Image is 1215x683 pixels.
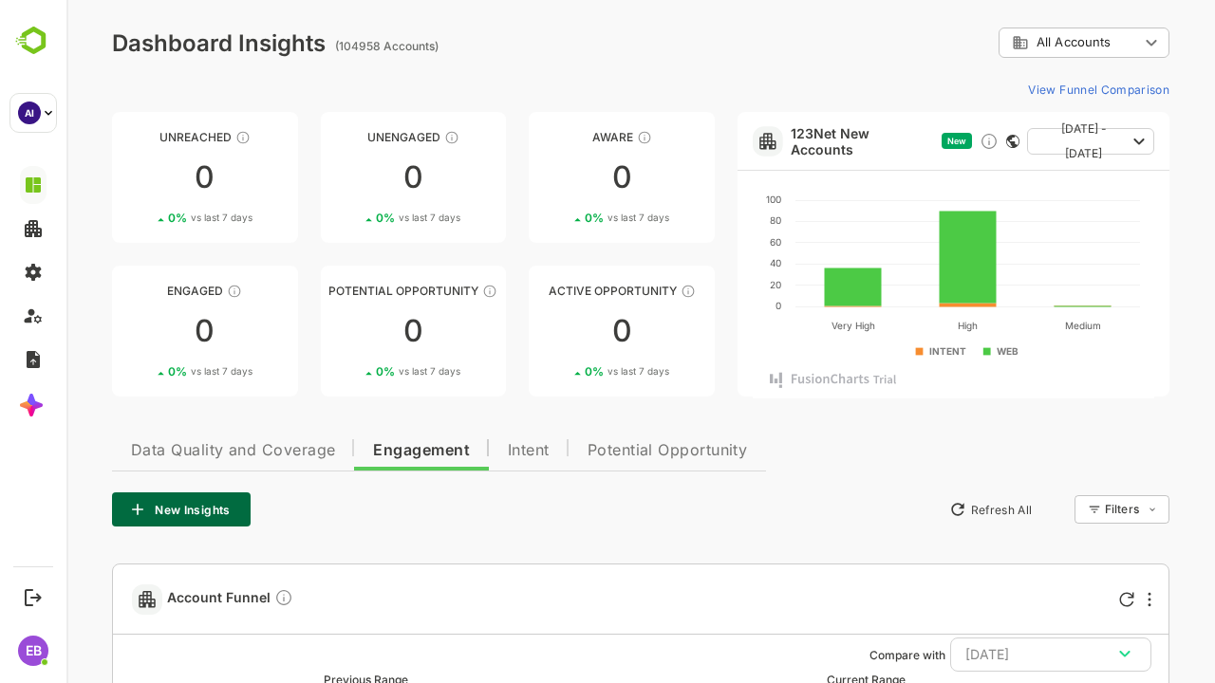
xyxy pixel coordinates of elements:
[169,130,184,145] div: These accounts have not been engaged with for a defined time period
[102,211,186,225] div: 0 %
[254,112,440,243] a: UnengagedThese accounts have not shown enough engagement and need nurturing00%vs last 7 days
[254,316,440,346] div: 0
[462,162,648,193] div: 0
[709,300,715,311] text: 0
[913,132,932,151] div: Discover new ICP-fit accounts showing engagement — via intent surges, anonymous website visits, L...
[884,637,1085,672] button: [DATE]
[891,320,911,332] text: High
[462,266,648,397] a: Active OpportunityThese accounts have open opportunities which might be at any of the Sales Stage...
[764,320,808,332] text: Very High
[954,74,1103,104] button: View Funnel Comparison
[254,162,440,193] div: 0
[462,130,648,144] div: Aware
[570,130,586,145] div: These accounts have just entered the buying cycle and need further nurturing
[703,279,715,290] text: 20
[724,125,868,157] a: 123Net New Accounts
[332,211,394,225] span: vs last 7 days
[614,284,629,299] div: These accounts have open opportunities which might be at any of the Sales Stages
[462,316,648,346] div: 0
[46,492,184,526] button: New Insights
[309,364,394,378] div: 0 %
[970,35,1044,49] span: All Accounts
[998,320,1034,331] text: Medium
[20,584,46,610] button: Logout
[1038,502,1073,516] div: Filters
[899,642,1070,667] div: [DATE]
[101,588,227,610] span: Account Funnel
[1037,492,1103,526] div: Filters
[208,588,227,610] div: Compare Funnel to any previous dates, and click on any plot in the current funnel to view the det...
[46,284,232,298] div: Engaged
[124,211,186,225] span: vs last 7 days
[1053,592,1068,607] div: Refresh
[46,162,232,193] div: 0
[700,194,715,205] text: 100
[254,130,440,144] div: Unengaged
[521,443,682,458] span: Potential Opportunity
[18,102,41,124] div: AI
[462,284,648,298] div: Active Opportunity
[881,136,900,146] span: New
[124,364,186,378] span: vs last 7 days
[1081,592,1085,607] div: More
[309,211,394,225] div: 0 %
[18,636,48,666] div: EB
[874,494,974,525] button: Refresh All
[46,266,232,397] a: EngagedThese accounts are warm, further nurturing would qualify them to MQAs00%vs last 7 days
[518,364,603,378] div: 0 %
[940,135,953,148] div: This card does not support filter and segments
[332,364,394,378] span: vs last 7 days
[46,130,232,144] div: Unreached
[65,443,269,458] span: Data Quality and Coverage
[9,23,58,59] img: BambooboxLogoMark.f1c84d78b4c51b1a7b5f700c9845e183.svg
[703,236,715,248] text: 60
[932,25,1103,62] div: All Accounts
[541,364,603,378] span: vs last 7 days
[254,266,440,397] a: Potential OpportunityThese accounts are MQAs and can be passed on to Inside Sales00%vs last 7 days
[46,29,259,57] div: Dashboard Insights
[462,112,648,243] a: AwareThese accounts have just entered the buying cycle and need further nurturing00%vs last 7 days
[254,284,440,298] div: Potential Opportunity
[416,284,431,299] div: These accounts are MQAs and can be passed on to Inside Sales
[803,648,879,662] ag: Compare with
[945,34,1073,51] div: All Accounts
[703,257,715,268] text: 40
[518,211,603,225] div: 0 %
[441,443,483,458] span: Intent
[46,112,232,243] a: UnreachedThese accounts have not been engaged with for a defined time period00%vs last 7 days
[269,39,378,53] ag: (104958 Accounts)
[541,211,603,225] span: vs last 7 days
[160,284,176,299] div: These accounts are warm, further nurturing would qualify them to MQAs
[961,128,1088,155] button: [DATE] - [DATE]
[976,117,1059,166] span: [DATE] - [DATE]
[307,443,403,458] span: Engagement
[102,364,186,378] div: 0 %
[703,214,715,226] text: 80
[46,316,232,346] div: 0
[378,130,393,145] div: These accounts have not shown enough engagement and need nurturing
